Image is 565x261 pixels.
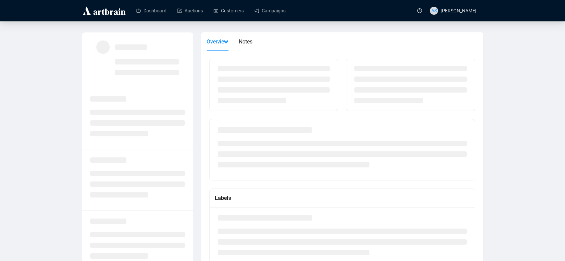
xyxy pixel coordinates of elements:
img: logo [82,5,127,16]
a: Customers [214,2,244,19]
div: Labels [215,194,469,202]
span: question-circle [417,8,422,13]
span: Notes [239,38,252,45]
a: Dashboard [136,2,166,19]
a: Campaigns [254,2,286,19]
span: [PERSON_NAME] [441,8,476,13]
a: Auctions [177,2,203,19]
span: Overview [207,38,228,45]
span: AS [431,7,437,14]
